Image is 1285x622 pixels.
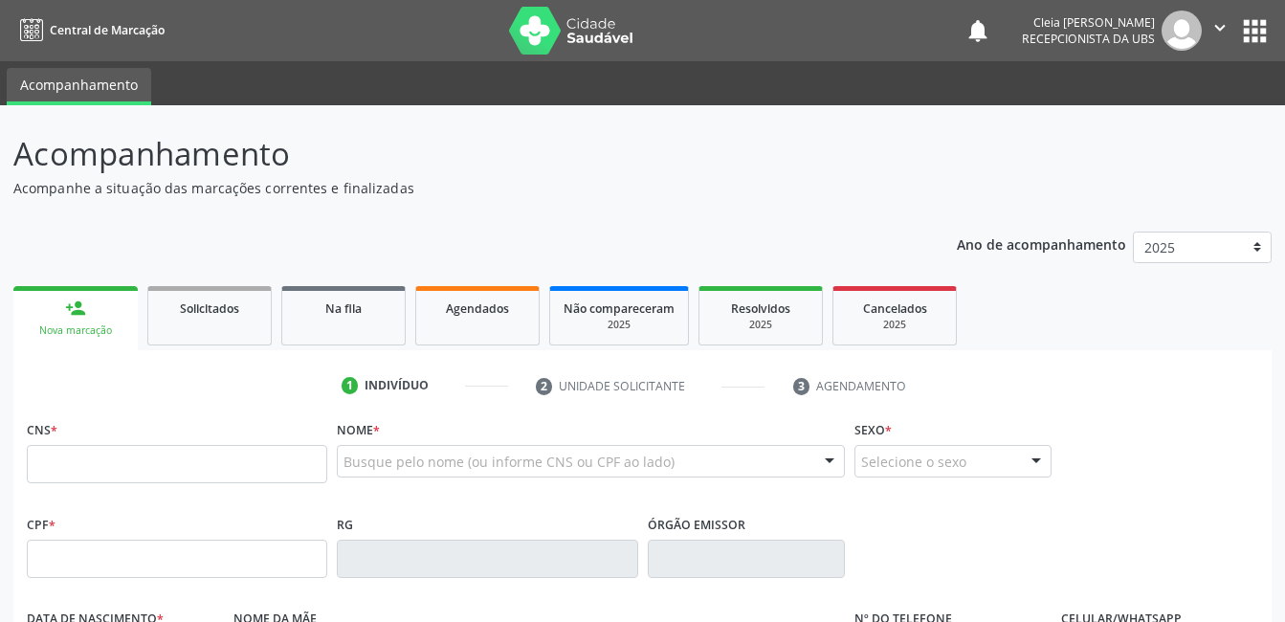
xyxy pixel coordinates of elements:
label: Sexo [854,415,892,445]
span: Busque pelo nome (ou informe CNS ou CPF ao lado) [343,452,675,472]
label: CPF [27,510,55,540]
div: Cleia [PERSON_NAME] [1022,14,1155,31]
label: Órgão emissor [648,510,745,540]
label: RG [337,510,353,540]
p: Ano de acompanhamento [957,232,1126,255]
span: Recepcionista da UBS [1022,31,1155,47]
div: person_add [65,298,86,319]
i:  [1209,17,1230,38]
div: 2025 [847,318,942,332]
button: notifications [964,17,991,44]
label: CNS [27,415,57,445]
img: img [1162,11,1202,51]
div: Indivíduo [365,377,429,394]
button: apps [1238,14,1272,48]
label: Nome [337,415,380,445]
span: Selecione o sexo [861,452,966,472]
span: Solicitados [180,300,239,317]
p: Acompanhamento [13,130,895,178]
span: Central de Marcação [50,22,165,38]
div: 1 [342,377,359,394]
span: Agendados [446,300,509,317]
p: Acompanhe a situação das marcações correntes e finalizadas [13,178,895,198]
a: Acompanhamento [7,68,151,105]
div: 2025 [713,318,809,332]
span: Cancelados [863,300,927,317]
span: Na fila [325,300,362,317]
div: Nova marcação [27,323,124,338]
a: Central de Marcação [13,14,165,46]
span: Não compareceram [564,300,675,317]
div: 2025 [564,318,675,332]
span: Resolvidos [731,300,790,317]
button:  [1202,11,1238,51]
